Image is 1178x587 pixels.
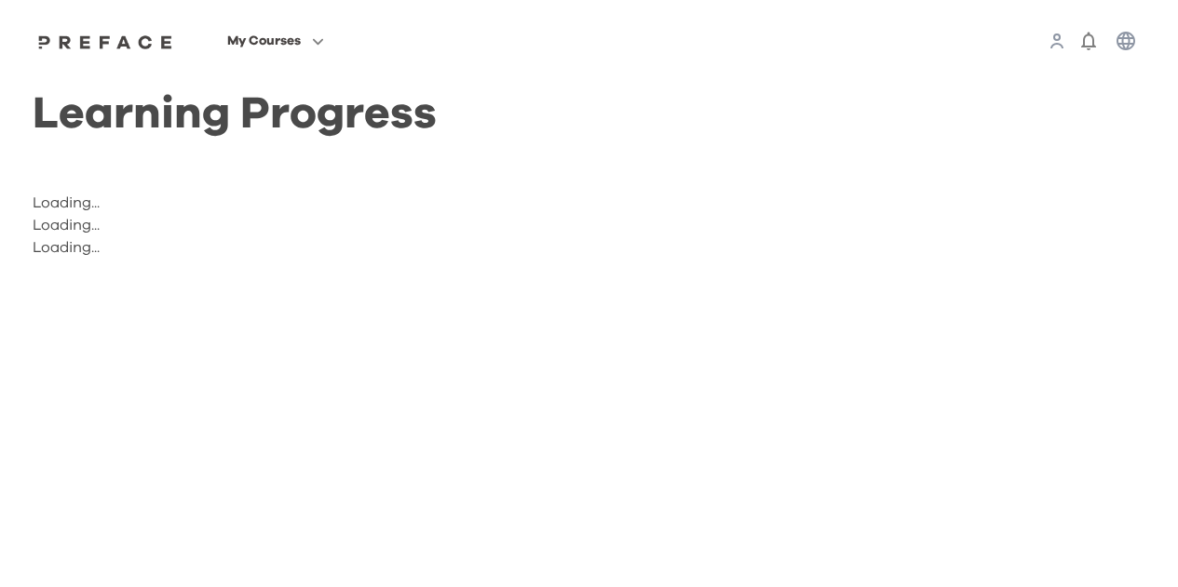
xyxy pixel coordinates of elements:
[227,30,301,52] span: My Courses
[34,34,177,49] img: Preface Logo
[33,214,756,236] p: Loading...
[33,236,756,259] p: Loading...
[34,33,177,48] a: Preface Logo
[222,29,330,53] button: My Courses
[33,104,756,125] h1: Learning Progress
[33,192,756,214] p: Loading...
